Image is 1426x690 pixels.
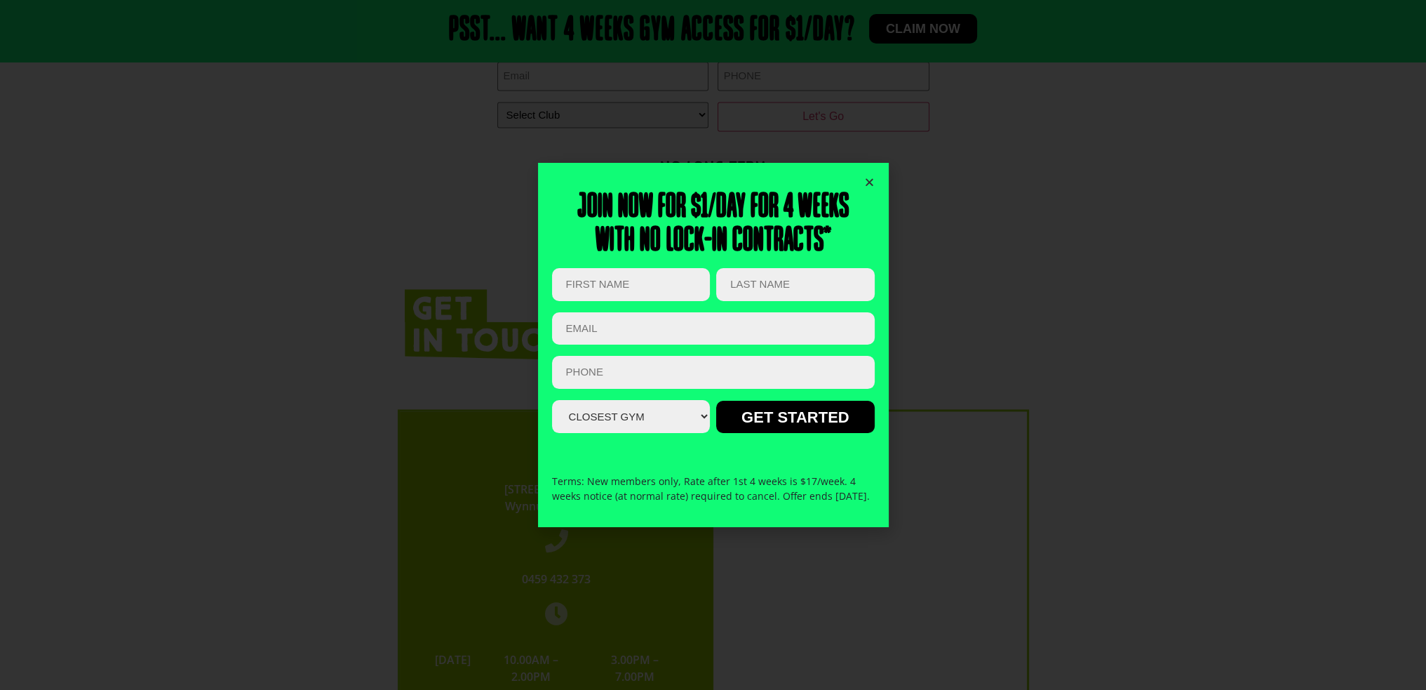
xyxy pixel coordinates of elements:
a: Close [864,177,875,187]
h2: Join now for $1/day for 4 weeks With no lock-in contracts* [552,191,875,258]
input: FIRST NAME [552,268,710,301]
input: PHONE [552,356,875,389]
input: Email [552,312,875,345]
p: Terms: New members only, Rate after 1st 4 weeks is $17/week. 4 weeks notice (at normal rate) requ... [552,474,875,503]
input: GET STARTED [716,401,874,433]
input: LAST NAME [716,268,874,301]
